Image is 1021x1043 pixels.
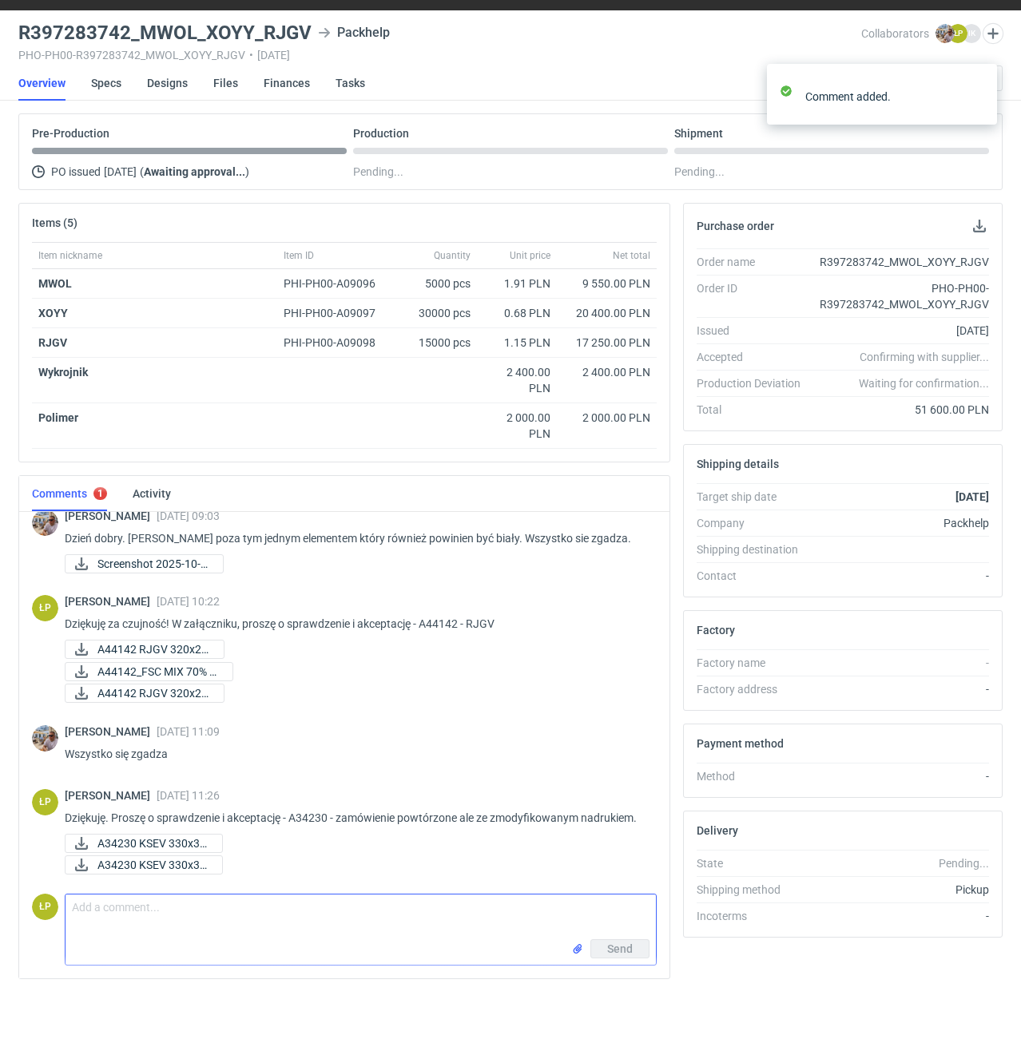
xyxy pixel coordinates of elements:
span: ( [140,165,144,178]
div: Łukasz Postawa [32,894,58,920]
button: Download PO [970,216,989,236]
div: - [813,768,989,784]
div: A44142 RJGV 320x220x105xE str zew.pdf [65,640,224,659]
span: Send [607,943,633,954]
div: 2 000.00 PLN [483,410,550,442]
div: Packhelp [813,515,989,531]
div: PO issued [32,162,347,181]
em: Waiting for confirmation... [859,375,989,391]
span: [DATE] 11:26 [157,789,220,802]
h2: Factory [697,624,735,637]
div: Method [697,768,813,784]
a: RJGV [38,336,67,349]
strong: [DATE] [955,490,989,503]
button: A34230 KSEV 330x33... [65,834,223,853]
span: • [249,49,253,61]
a: A44142 RJGV 320x22... [65,640,224,659]
div: - [813,908,989,924]
div: 9 550.00 PLN [563,276,650,291]
span: [PERSON_NAME] [65,595,157,608]
div: - [813,568,989,584]
div: PHO-PH00-R397283742_MWOL_XOYY_RJGV [DATE] [18,49,861,61]
div: 1.91 PLN [483,276,550,291]
div: 2 400.00 PLN [483,364,550,396]
div: Łukasz Postawa [32,595,58,621]
span: [DATE] 10:22 [157,595,220,608]
div: Accepted [697,349,813,365]
div: Screenshot 2025-10-02 at 09.02.11.png [65,554,224,573]
strong: Polimer [38,411,78,424]
div: 2 000.00 PLN [563,410,650,426]
p: Dziękuję za czujność! W załączniku, proszę o sprawdzenie i akceptację - A44142 - RJGV [65,614,644,633]
h2: Shipping details [697,458,779,470]
span: Item nickname [38,249,102,262]
div: A44142_FSC MIX 70% R397283742_RJGV_2025-10-02.pdf [65,662,224,681]
a: Comments1 [32,476,107,511]
div: Total [697,402,813,418]
span: Quantity [434,249,471,262]
span: Net total [613,249,650,262]
a: Screenshot 2025-10-0... [65,554,224,573]
img: Michał Palasek [32,725,58,752]
div: PHI-PH00-A09097 [284,305,391,321]
div: - [813,655,989,671]
span: A44142 RJGV 320x22... [97,684,211,702]
a: A44142 RJGV 320x22... [65,684,224,703]
span: A44142_FSC MIX 70% R... [97,663,220,680]
a: Specs [91,65,121,101]
p: Dziękuję. Proszę o sprawdzenie i akceptację - A34230 - zamówienie powtórzone ale ze zmodyfikowany... [65,808,644,827]
div: Incoterms [697,908,813,924]
span: A44142 RJGV 320x22... [97,640,211,658]
em: Pending... [939,857,989,870]
span: A34230 KSEV 330x33... [97,856,209,874]
span: [PERSON_NAME] [65,510,157,522]
div: 2 400.00 PLN [563,364,650,380]
div: 20 400.00 PLN [563,305,650,321]
em: Confirming with supplier... [860,351,989,363]
div: 1.15 PLN [483,335,550,351]
a: MWOL [38,277,72,290]
div: Pending... [674,162,989,181]
div: Order name [697,254,813,270]
div: Łukasz Postawa [32,789,58,815]
div: Order ID [697,280,813,312]
div: A44142 RJGV 320x220x105xE str wew.pdf [65,684,224,703]
div: State [697,855,813,871]
span: Screenshot 2025-10-0... [97,555,210,573]
a: Designs [147,65,188,101]
button: Send [590,939,650,958]
div: 30000 pcs [397,299,477,328]
a: Finances [264,65,310,101]
div: A34230 KSEV 330x330x130xE str wew.pdf [65,834,223,853]
div: Factory name [697,655,813,671]
span: [PERSON_NAME] [65,789,157,802]
div: Issued [697,323,813,339]
div: Company [697,515,813,531]
span: Pending... [353,162,403,181]
strong: Wykrojnik [38,366,88,379]
a: Activity [133,476,171,511]
div: 17 250.00 PLN [563,335,650,351]
figcaption: ŁP [32,894,58,920]
h2: Payment method [697,737,784,750]
div: 0.68 PLN [483,305,550,321]
h2: Items (5) [32,216,77,229]
figcaption: ŁP [948,24,967,43]
img: Michał Palasek [936,24,955,43]
a: Tasks [336,65,365,101]
div: Shipping destination [697,541,813,557]
div: 1 [97,488,103,499]
div: PHI-PH00-A09096 [284,276,391,291]
div: Factory address [697,681,813,697]
span: [DATE] [104,162,137,181]
img: Michał Palasek [32,510,58,536]
span: Item ID [284,249,314,262]
div: 5000 pcs [397,269,477,299]
div: Shipping method [697,882,813,898]
a: A44142_FSC MIX 70% R... [65,662,233,681]
h2: Delivery [697,824,738,837]
div: PHI-PH00-A09098 [284,335,391,351]
p: Dzień dobry. [PERSON_NAME] poza tym jednym elementem który również powinien być biały. Wszystko s... [65,529,644,548]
